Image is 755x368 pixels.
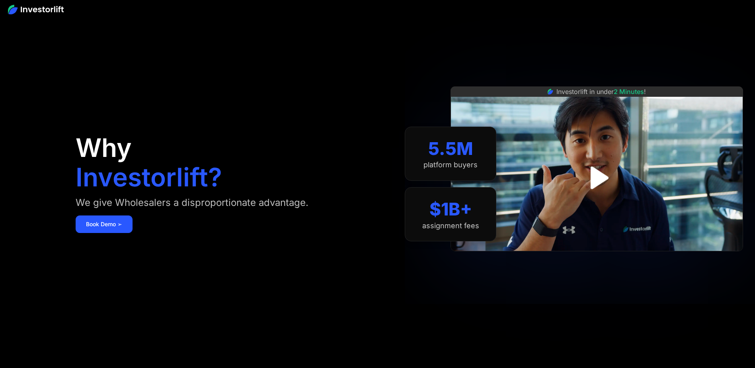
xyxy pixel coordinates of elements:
div: 5.5M [428,138,473,159]
h1: Why [76,135,132,161]
div: We give Wholesalers a disproportionate advantage. [76,196,308,209]
a: Book Demo ➢ [76,215,133,233]
div: $1B+ [429,199,472,220]
h1: Investorlift? [76,164,222,190]
div: platform buyers [423,161,478,169]
span: 2 Minutes [614,88,644,96]
iframe: Customer reviews powered by Trustpilot [537,255,657,265]
div: assignment fees [422,221,479,230]
a: open lightbox [579,160,615,196]
div: Investorlift in under ! [556,87,646,96]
